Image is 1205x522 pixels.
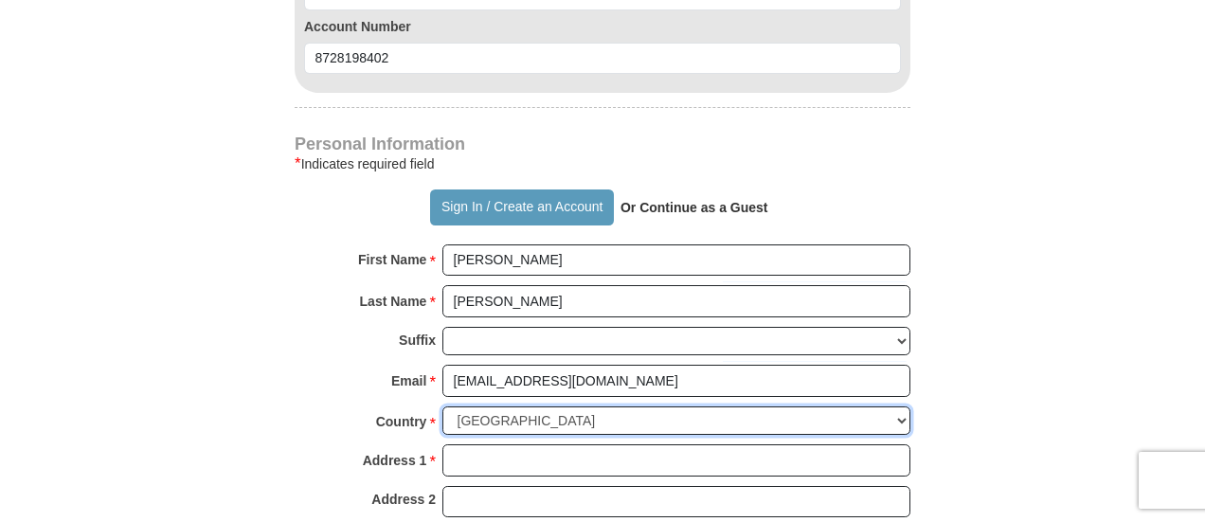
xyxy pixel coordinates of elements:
[399,327,436,353] strong: Suffix
[363,447,427,474] strong: Address 1
[430,189,613,225] button: Sign In / Create an Account
[295,136,910,152] h4: Personal Information
[391,368,426,394] strong: Email
[376,408,427,435] strong: Country
[304,17,901,36] label: Account Number
[295,153,910,175] div: Indicates required field
[360,288,427,315] strong: Last Name
[358,246,426,273] strong: First Name
[371,486,436,513] strong: Address 2
[620,200,768,215] strong: Or Continue as a Guest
